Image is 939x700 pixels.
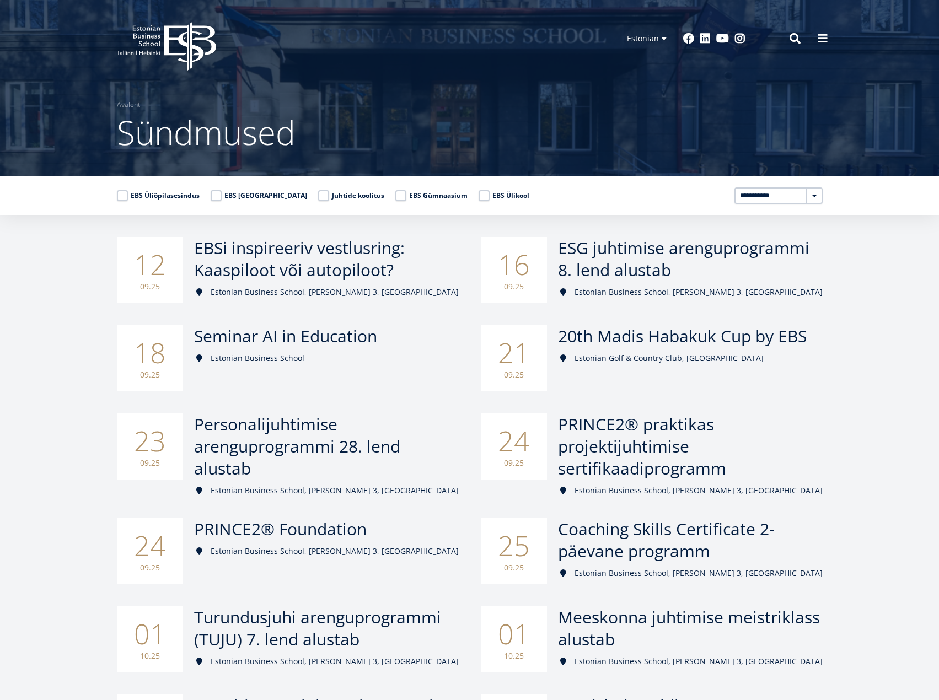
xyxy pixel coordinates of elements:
div: 23 [117,413,183,480]
div: Estonian Business School, [PERSON_NAME] 3, [GEOGRAPHIC_DATA] [558,656,823,667]
h1: Sündmused [117,110,823,154]
div: 25 [481,518,547,584]
span: Coaching Skills Certificate 2-päevane programm [558,518,775,562]
small: 10.25 [128,650,172,661]
a: Youtube [716,33,729,44]
small: 09.25 [492,457,536,469]
div: Estonian Business School, [PERSON_NAME] 3, [GEOGRAPHIC_DATA] [558,568,823,579]
label: EBS Üliõpilasesindus [117,190,200,201]
div: Estonian Golf & Country Club, [GEOGRAPHIC_DATA] [558,353,823,364]
span: EBSi inspireeriv vestlusring: Kaaspiloot või autopiloot? [194,236,405,281]
small: 09.25 [492,369,536,380]
span: ESG juhtimise arenguprogrammi 8. lend alustab [558,236,809,281]
div: Estonian Business School, [PERSON_NAME] 3, [GEOGRAPHIC_DATA] [558,287,823,298]
div: 01 [117,606,183,672]
small: 09.25 [492,562,536,573]
span: PRINCE2® Foundation [194,518,367,540]
div: 12 [117,237,183,303]
div: Estonian Business School, [PERSON_NAME] 3, [GEOGRAPHIC_DATA] [558,485,823,496]
a: Facebook [683,33,694,44]
div: Estonian Business School, [PERSON_NAME] 3, [GEOGRAPHIC_DATA] [194,546,459,557]
span: PRINCE2® praktikas projektijuhtimise sertifikaadiprogramm [558,413,726,480]
span: 20th Madis Habakuk Cup by EBS [558,325,807,347]
div: 24 [481,413,547,480]
div: 24 [117,518,183,584]
div: 01 [481,606,547,672]
small: 09.25 [128,562,172,573]
div: 16 [481,237,547,303]
div: Estonian Business School, [PERSON_NAME] 3, [GEOGRAPHIC_DATA] [194,656,459,667]
label: EBS Gümnaasium [395,190,468,201]
small: 09.25 [128,281,172,292]
span: Personalijuhtimise arenguprogrammi 28. lend alustab [194,413,400,480]
a: Instagram [734,33,745,44]
small: 09.25 [128,369,172,380]
div: Estonian Business School [194,353,459,364]
span: Turundusjuhi arenguprogrammi (TUJU) 7. lend alustab [194,606,441,650]
div: 21 [481,325,547,391]
div: Estonian Business School, [PERSON_NAME] 3, [GEOGRAPHIC_DATA] [194,485,459,496]
span: Meeskonna juhtimise meistriklass alustab [558,606,820,650]
div: 18 [117,325,183,391]
small: 09.25 [128,457,172,469]
small: 10.25 [492,650,536,661]
small: 09.25 [492,281,536,292]
label: EBS [GEOGRAPHIC_DATA] [211,190,307,201]
a: Avaleht [117,99,140,110]
label: EBS Ülikool [479,190,529,201]
label: Juhtide koolitus [318,190,384,201]
a: Linkedin [700,33,711,44]
span: Seminar AI in Education [194,325,377,347]
div: Estonian Business School, [PERSON_NAME] 3, [GEOGRAPHIC_DATA] [194,287,459,298]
